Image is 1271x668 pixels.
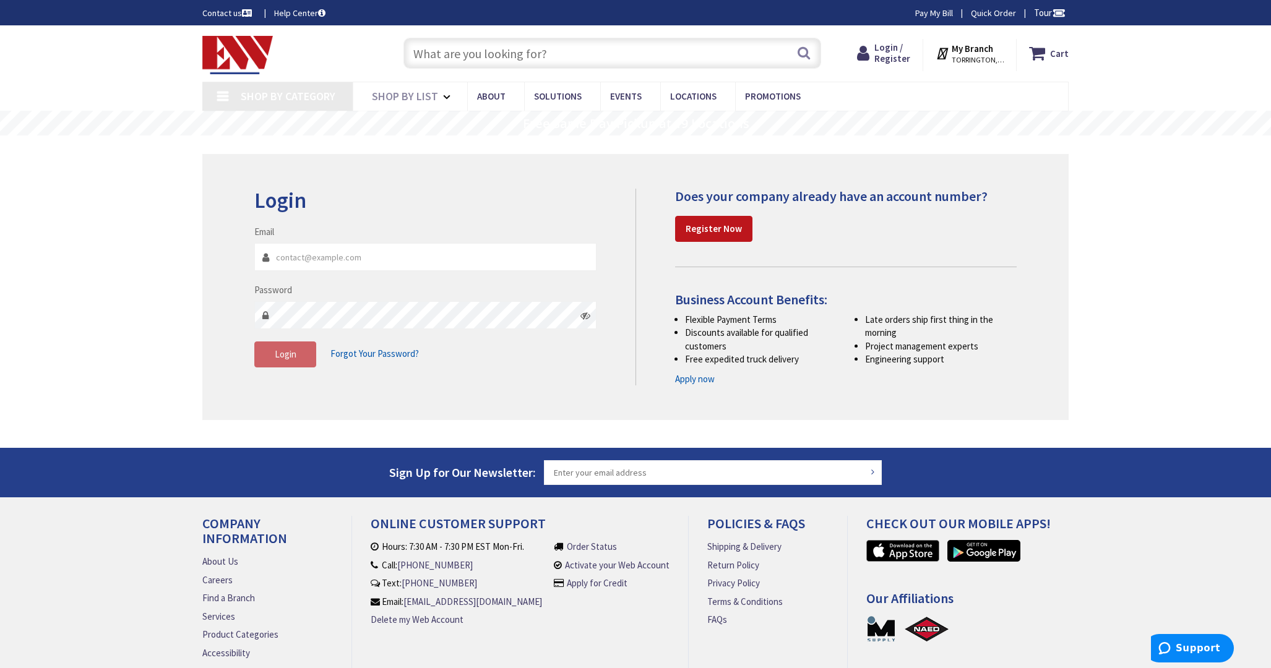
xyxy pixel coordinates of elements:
[565,559,670,572] a: Activate your Web Account
[1034,7,1066,19] span: Tour
[675,189,1017,203] h4: Does your company already have an account number?
[477,90,506,102] span: About
[534,90,582,102] span: Solutions
[202,591,255,604] a: Find a Branch
[241,89,335,103] span: Shop By Category
[371,559,542,572] li: Call:
[523,117,749,131] rs-layer: Free Same Day Pickup at 19 Locations
[403,595,542,608] a: [EMAIL_ADDRESS][DOMAIN_NAME]
[610,90,642,102] span: Events
[745,90,801,102] span: Promotions
[403,38,821,69] input: What are you looking for?
[670,90,717,102] span: Locations
[866,591,1078,615] h4: Our Affiliations
[254,283,292,296] label: Password
[675,292,1017,307] h4: Business Account Benefits:
[874,41,910,64] span: Login / Register
[707,516,829,540] h4: Policies & FAQs
[1050,42,1069,64] strong: Cart
[202,610,235,623] a: Services
[389,465,536,480] span: Sign Up for Our Newsletter:
[707,595,783,608] a: Terms & Conditions
[330,342,419,366] a: Forgot Your Password?
[865,313,1017,340] li: Late orders ship first thing in the morning
[866,516,1078,540] h4: Check out Our Mobile Apps!
[254,189,597,213] h2: Login
[685,326,837,353] li: Discounts available for qualified customers
[202,36,273,74] img: Electrical Wholesalers, Inc.
[952,55,1004,65] span: TORRINGTON, [GEOGRAPHIC_DATA]
[866,615,896,643] a: MSUPPLY
[202,646,250,659] a: Accessibility
[202,573,233,586] a: Careers
[202,7,254,19] a: Contact us
[544,460,882,485] input: Enter your email address
[707,576,760,589] a: Privacy Policy
[675,372,715,385] a: Apply now
[857,42,910,64] a: Login / Register
[675,216,752,242] a: Register Now
[202,555,238,568] a: About Us
[707,540,782,553] a: Shipping & Delivery
[274,7,325,19] a: Help Center
[865,353,1017,366] li: Engineering support
[330,348,419,359] span: Forgot Your Password?
[567,540,617,553] a: Order Status
[397,559,473,572] a: [PHONE_NUMBER]
[1029,42,1069,64] a: Cart
[580,310,590,320] i: Click here to show/hide password
[202,628,278,641] a: Product Categories
[202,516,333,555] h4: Company Information
[371,613,463,626] a: Delete my Web Account
[685,353,837,366] li: Free expedited truck delivery
[707,559,759,572] a: Return Policy
[254,341,316,367] button: Login
[707,613,727,626] a: FAQs
[254,225,274,238] label: Email
[685,313,837,326] li: Flexible Payment Terms
[275,348,296,360] span: Login
[371,595,542,608] li: Email:
[371,576,542,589] li: Text:
[686,223,742,234] strong: Register Now
[915,7,953,19] a: Pay My Bill
[371,516,669,540] h4: Online Customer Support
[971,7,1016,19] a: Quick Order
[254,243,597,271] input: Email
[904,615,950,643] a: NAED
[371,540,542,553] li: Hours: 7:30 AM - 7:30 PM EST Mon-Fri.
[952,43,993,54] strong: My Branch
[567,576,627,589] a: Apply for Credit
[1151,634,1234,665] iframe: Opens a widget where you can find more information
[865,340,1017,353] li: Project management experts
[936,42,1004,64] div: My Branch TORRINGTON, [GEOGRAPHIC_DATA]
[402,576,477,589] a: [PHONE_NUMBER]
[372,89,438,103] span: Shop By List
